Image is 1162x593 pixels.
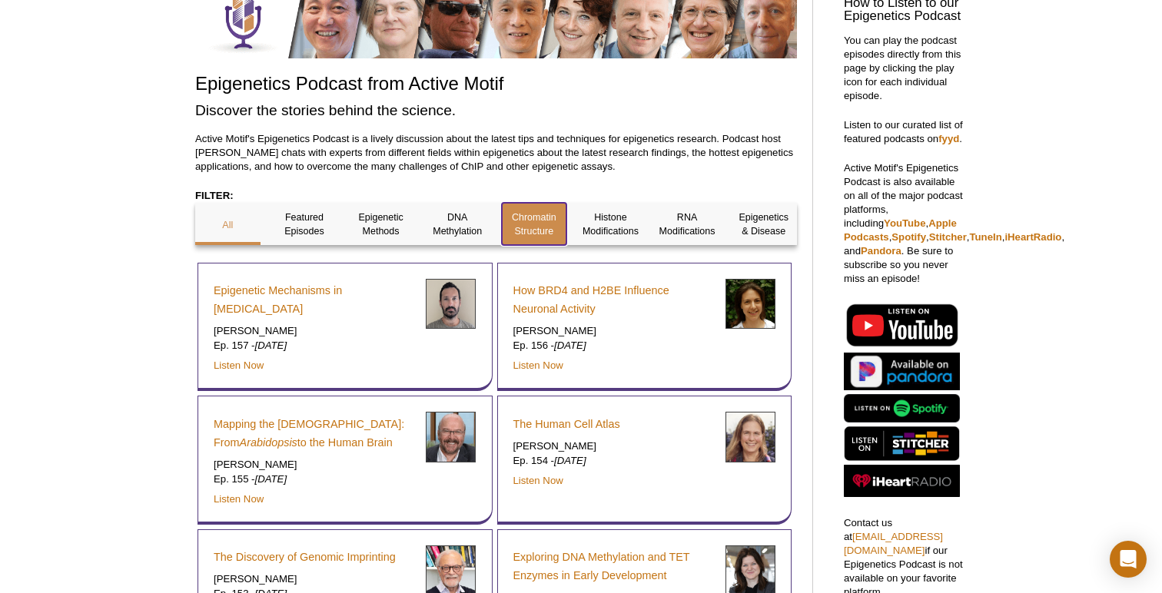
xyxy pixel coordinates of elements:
p: RNA Modifications [655,210,720,238]
a: How BRD4 and H2BE Influence Neuronal Activity [513,281,714,318]
a: YouTube [884,217,925,229]
a: The Discovery of Genomic Imprinting [214,548,396,566]
a: Listen Now [214,359,264,371]
em: [DATE] [554,455,586,466]
a: Listen Now [513,359,563,371]
img: Erica Korb headshot [725,279,775,329]
div: Open Intercom Messenger [1110,541,1147,578]
strong: FILTER: [195,190,234,201]
em: [DATE] [255,473,287,485]
img: Sarah Teichmann headshot [725,412,775,462]
p: [PERSON_NAME] [513,439,714,453]
p: [PERSON_NAME] [214,458,414,472]
p: Ep. 155 - [214,472,414,486]
a: Mapping the [DEMOGRAPHIC_DATA]: FromArabidopsisto the Human Brain [214,415,414,452]
a: [EMAIL_ADDRESS][DOMAIN_NAME] [844,531,943,556]
p: Epigenetic Methods [348,210,413,238]
img: Listen on iHeartRadio [844,465,960,498]
h1: Epigenetics Podcast from Active Motif [195,74,797,96]
a: Stitcher [929,231,967,243]
img: Luca Magnani headshot [426,279,476,329]
p: DNA Methylation [425,210,490,238]
p: Ep. 156 - [513,339,714,353]
a: Epigenetic Mechanisms in [MEDICAL_DATA] [214,281,414,318]
p: Ep. 157 - [214,339,414,353]
a: TuneIn [969,231,1001,243]
p: Active Motif's Epigenetics Podcast is also available on all of the major podcast platforms, inclu... [844,161,967,286]
em: Arabidopsis [240,436,297,449]
a: Exploring DNA Methylation and TET Enzymes in Early Development [513,548,714,585]
a: Listen Now [214,493,264,505]
em: [DATE] [255,340,287,351]
h2: Discover the stories behind the science. [195,100,797,121]
p: [PERSON_NAME] [214,572,414,586]
p: Ep. 154 - [513,454,714,468]
a: Pandora [861,245,901,257]
p: All [195,218,261,232]
img: Listen on Pandora [844,353,960,390]
p: [PERSON_NAME] [513,324,714,338]
a: Listen Now [513,475,563,486]
p: [PERSON_NAME] [214,324,414,338]
a: Apple Podcasts [844,217,957,243]
p: Active Motif's Epigenetics Podcast is a lively discussion about the latest tips and techniques fo... [195,132,797,174]
a: The Human Cell Atlas [513,415,620,433]
img: Joseph Ecker headshot [426,412,476,462]
a: Spotify [891,231,926,243]
em: [DATE] [554,340,586,351]
a: iHeartRadio [1004,231,1061,243]
a: fyyd [938,133,959,144]
img: Listen on Spotify [844,394,960,422]
p: You can play the podcast episodes directly from this page by clicking the play icon for each indi... [844,34,967,103]
p: Chromatin Structure [502,210,567,238]
img: Listen on Stitcher [844,426,960,461]
img: Listen on YouTube [844,301,960,349]
p: Histone Modifications [578,210,643,238]
p: Featured Episodes [272,210,337,238]
p: Listen to our curated list of featured podcasts on . [844,118,967,146]
p: Epigenetics & Disease [731,210,796,238]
